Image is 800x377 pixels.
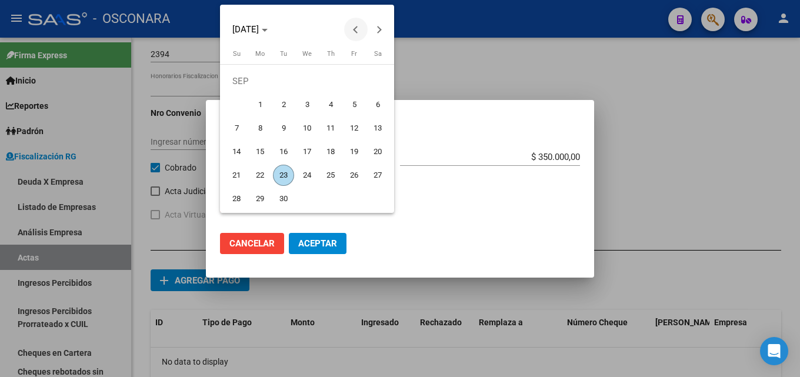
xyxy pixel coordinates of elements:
button: September 18, 2025 [319,140,342,164]
span: 11 [320,118,341,139]
button: September 17, 2025 [295,140,319,164]
span: 28 [226,188,247,209]
button: September 21, 2025 [225,164,248,187]
button: Previous month [344,18,368,41]
span: Fr [351,50,357,58]
span: 6 [367,94,388,115]
button: September 5, 2025 [342,93,366,116]
span: Th [327,50,335,58]
span: 2 [273,94,294,115]
span: 29 [249,188,271,209]
button: September 14, 2025 [225,140,248,164]
button: September 27, 2025 [366,164,389,187]
span: 17 [296,141,318,162]
span: 18 [320,141,341,162]
button: September 22, 2025 [248,164,272,187]
span: 5 [344,94,365,115]
button: September 8, 2025 [248,116,272,140]
span: 10 [296,118,318,139]
button: September 12, 2025 [342,116,366,140]
button: September 2, 2025 [272,93,295,116]
button: September 24, 2025 [295,164,319,187]
button: September 4, 2025 [319,93,342,116]
span: 20 [367,141,388,162]
button: September 3, 2025 [295,93,319,116]
button: September 30, 2025 [272,187,295,211]
span: Sa [374,50,382,58]
span: We [302,50,312,58]
button: September 1, 2025 [248,93,272,116]
button: September 13, 2025 [366,116,389,140]
button: September 19, 2025 [342,140,366,164]
span: 26 [344,165,365,186]
button: September 7, 2025 [225,116,248,140]
span: 24 [296,165,318,186]
span: 30 [273,188,294,209]
button: September 26, 2025 [342,164,366,187]
span: 12 [344,118,365,139]
button: September 9, 2025 [272,116,295,140]
span: 9 [273,118,294,139]
button: Next month [368,18,391,41]
span: 4 [320,94,341,115]
span: Tu [280,50,287,58]
span: 14 [226,141,247,162]
span: 25 [320,165,341,186]
button: September 11, 2025 [319,116,342,140]
td: SEP [225,69,389,93]
button: September 25, 2025 [319,164,342,187]
span: 22 [249,165,271,186]
button: Choose month and year [228,19,272,40]
span: 21 [226,165,247,186]
div: Open Intercom Messenger [760,337,788,365]
button: September 23, 2025 [272,164,295,187]
button: September 20, 2025 [366,140,389,164]
span: 27 [367,165,388,186]
span: 13 [367,118,388,139]
button: September 29, 2025 [248,187,272,211]
span: 3 [296,94,318,115]
button: September 28, 2025 [225,187,248,211]
button: September 16, 2025 [272,140,295,164]
span: 7 [226,118,247,139]
button: September 6, 2025 [366,93,389,116]
span: 19 [344,141,365,162]
span: 16 [273,141,294,162]
span: 1 [249,94,271,115]
button: September 15, 2025 [248,140,272,164]
button: September 10, 2025 [295,116,319,140]
span: 8 [249,118,271,139]
span: Su [233,50,241,58]
span: 23 [273,165,294,186]
span: [DATE] [232,24,259,35]
span: Mo [255,50,265,58]
span: 15 [249,141,271,162]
